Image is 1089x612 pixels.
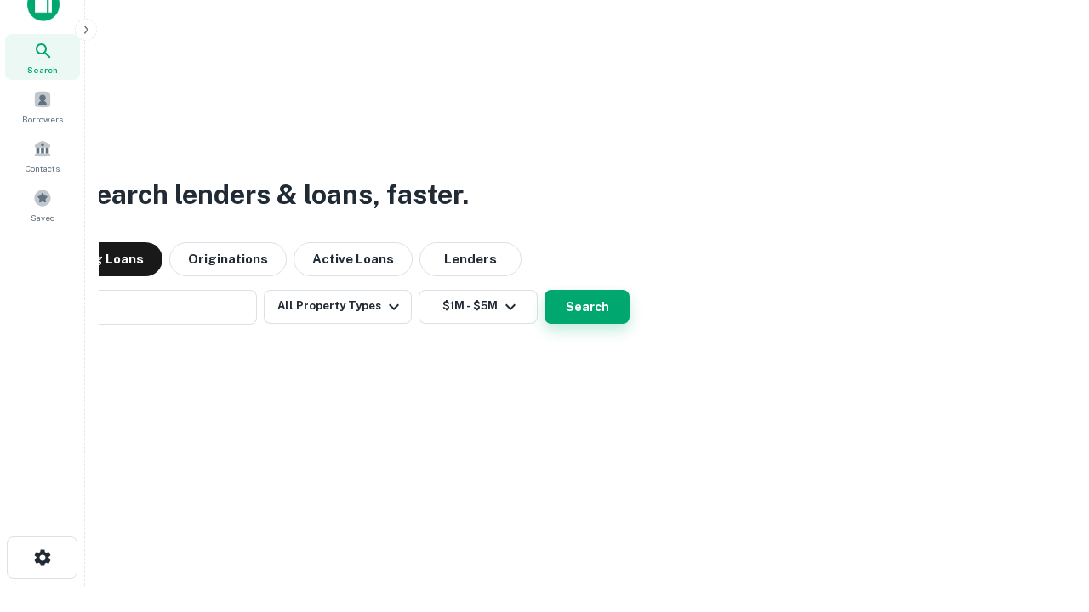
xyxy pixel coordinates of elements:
[169,242,287,276] button: Originations
[419,290,538,324] button: $1M - $5M
[31,211,55,224] span: Saved
[5,182,80,228] a: Saved
[5,83,80,129] a: Borrowers
[5,34,80,80] a: Search
[264,290,412,324] button: All Property Types
[294,242,413,276] button: Active Loans
[5,133,80,178] a: Contacts
[27,63,58,76] span: Search
[419,242,522,276] button: Lenders
[1004,476,1089,558] iframe: Chat Widget
[77,174,469,215] h3: Search lenders & loans, faster.
[544,290,630,324] button: Search
[26,161,60,175] span: Contacts
[22,112,63,126] span: Borrowers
